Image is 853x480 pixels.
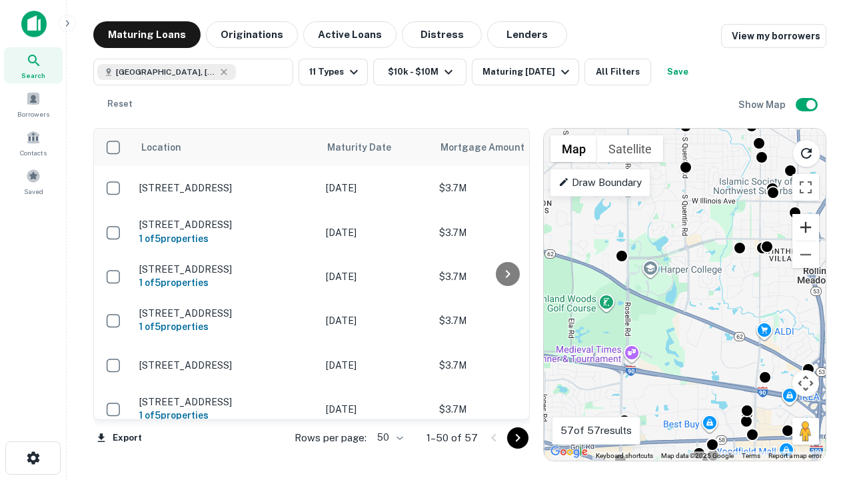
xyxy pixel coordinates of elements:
button: Distress [402,21,482,48]
button: Originations [206,21,298,48]
p: [STREET_ADDRESS] [139,263,313,275]
span: Location [141,139,181,155]
a: View my borrowers [721,24,826,48]
button: Zoom out [792,241,819,268]
span: Saved [24,186,43,197]
a: Contacts [4,125,63,161]
button: All Filters [584,59,651,85]
p: 57 of 57 results [560,423,632,439]
iframe: Chat Widget [786,373,853,437]
span: Contacts [20,147,47,158]
a: Open this area in Google Maps (opens a new window) [547,443,591,461]
button: Active Loans [303,21,397,48]
p: [DATE] [326,313,426,328]
p: [DATE] [326,269,426,284]
p: [DATE] [326,225,426,240]
button: Go to next page [507,427,528,449]
p: 1–50 of 57 [426,430,478,446]
a: Borrowers [4,86,63,122]
th: Maturity Date [319,129,432,166]
button: Save your search to get updates of matches that match your search criteria. [656,59,699,85]
p: [DATE] [326,358,426,373]
button: $10k - $10M [373,59,466,85]
img: capitalize-icon.png [21,11,47,37]
p: [DATE] [326,402,426,417]
button: Export [93,428,145,448]
button: Reload search area [792,139,820,167]
p: $3.7M [439,181,572,195]
p: $3.7M [439,313,572,328]
a: Search [4,47,63,83]
button: 11 Types [299,59,368,85]
button: Zoom in [792,214,819,241]
p: [STREET_ADDRESS] [139,219,313,231]
th: Location [133,129,319,166]
h6: 1 of 5 properties [139,319,313,334]
button: Toggle fullscreen view [792,174,819,201]
span: Maturity Date [327,139,409,155]
span: [GEOGRAPHIC_DATA], [GEOGRAPHIC_DATA] [116,66,216,78]
button: Lenders [487,21,567,48]
p: $3.7M [439,225,572,240]
div: 50 [372,428,405,447]
button: Reset [99,91,141,117]
a: Report a map error [768,452,822,459]
a: Terms (opens in new tab) [742,452,760,459]
h6: 1 of 5 properties [139,275,313,290]
button: Map camera controls [792,370,819,397]
p: [STREET_ADDRESS] [139,396,313,408]
button: Show street map [550,135,597,162]
img: Google [547,443,591,461]
h6: Show Map [738,97,788,112]
button: Maturing [DATE] [472,59,579,85]
p: $3.7M [439,402,572,417]
h6: 1 of 5 properties [139,408,313,423]
div: Maturing [DATE] [482,64,573,80]
p: $3.7M [439,269,572,284]
button: Show satellite imagery [597,135,663,162]
span: Mortgage Amount [440,139,542,155]
div: 0 0 [544,129,826,461]
span: Borrowers [17,109,49,119]
span: Map data ©2025 Google [661,452,734,459]
button: Keyboard shortcuts [596,451,653,461]
button: Maturing Loans [93,21,201,48]
p: [DATE] [326,181,426,195]
span: Search [21,70,45,81]
p: [STREET_ADDRESS] [139,307,313,319]
th: Mortgage Amount [432,129,579,166]
p: $3.7M [439,358,572,373]
p: [STREET_ADDRESS] [139,182,313,194]
h6: 1 of 5 properties [139,231,313,246]
p: [STREET_ADDRESS] [139,359,313,371]
a: Saved [4,163,63,199]
p: Draw Boundary [558,175,642,191]
p: Rows per page: [295,430,367,446]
